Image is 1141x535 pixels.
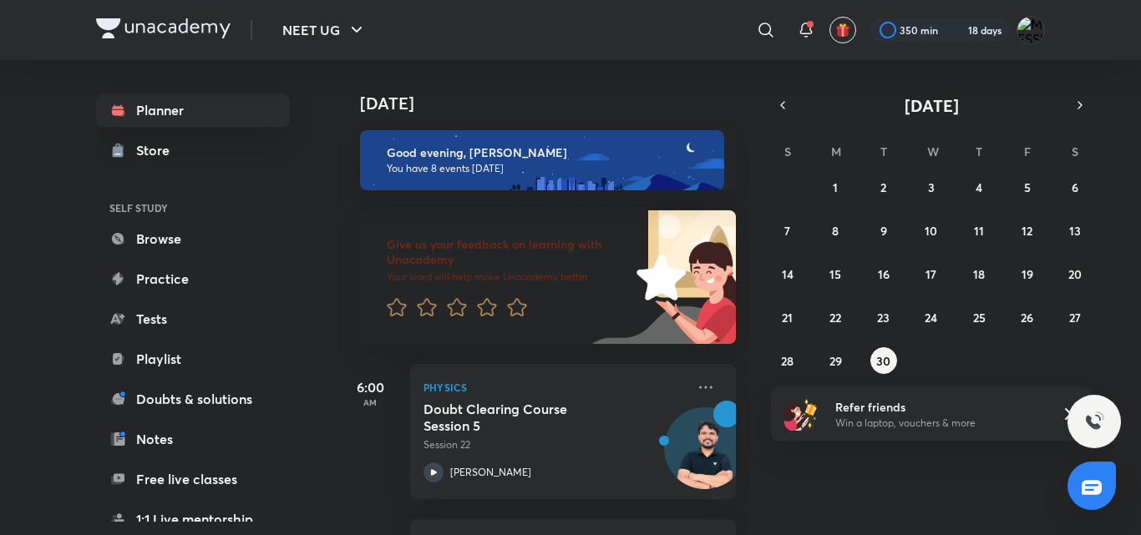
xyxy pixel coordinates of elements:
[877,310,890,326] abbr: September 23, 2025
[880,179,886,195] abbr: September 2, 2025
[1022,266,1033,282] abbr: September 19, 2025
[136,140,180,160] div: Store
[1069,223,1081,239] abbr: September 13, 2025
[1024,179,1031,195] abbr: September 5, 2025
[774,304,801,331] button: September 21, 2025
[665,416,745,497] img: Avatar
[829,310,841,326] abbr: September 22, 2025
[1014,217,1041,244] button: September 12, 2025
[774,217,801,244] button: September 7, 2025
[976,144,982,159] abbr: Thursday
[360,130,724,190] img: evening
[870,260,897,287] button: September 16, 2025
[1062,217,1088,244] button: September 13, 2025
[973,310,986,326] abbr: September 25, 2025
[925,223,937,239] abbr: September 10, 2025
[833,179,838,195] abbr: September 1, 2025
[925,310,937,326] abbr: September 24, 2025
[782,266,794,282] abbr: September 14, 2025
[976,179,982,195] abbr: September 4, 2025
[1062,174,1088,200] button: September 6, 2025
[794,93,1068,117] button: [DATE]
[1014,304,1041,331] button: September 26, 2025
[782,310,793,326] abbr: September 21, 2025
[423,437,686,452] p: Session 22
[450,465,531,480] p: [PERSON_NAME]
[96,194,290,222] h6: SELF STUDY
[974,223,984,239] abbr: September 11, 2025
[337,397,403,407] p: AM
[829,353,842,369] abbr: September 29, 2025
[832,223,839,239] abbr: September 8, 2025
[781,353,794,369] abbr: September 28, 2025
[918,174,945,200] button: September 3, 2025
[96,462,290,496] a: Free live classes
[337,377,403,397] h5: 6:00
[1024,144,1031,159] abbr: Friday
[1069,310,1081,326] abbr: September 27, 2025
[423,401,631,434] h5: Doubt Clearing Course Session 5
[835,416,1041,431] p: Win a laptop, vouchers & more
[948,22,965,38] img: streak
[822,304,849,331] button: September 22, 2025
[1021,310,1033,326] abbr: September 26, 2025
[822,174,849,200] button: September 1, 2025
[925,266,936,282] abbr: September 17, 2025
[96,422,290,456] a: Notes
[870,304,897,331] button: September 23, 2025
[1014,260,1041,287] button: September 19, 2025
[870,174,897,200] button: September 2, 2025
[905,94,959,117] span: [DATE]
[918,217,945,244] button: September 10, 2025
[784,144,791,159] abbr: Sunday
[966,217,992,244] button: September 11, 2025
[1062,260,1088,287] button: September 20, 2025
[387,270,631,284] p: Your word will help make Unacademy better
[1062,304,1088,331] button: September 27, 2025
[918,260,945,287] button: September 17, 2025
[966,304,992,331] button: September 25, 2025
[96,222,290,255] a: Browse
[1068,266,1082,282] abbr: September 20, 2025
[774,260,801,287] button: September 14, 2025
[966,174,992,200] button: September 4, 2025
[880,223,887,239] abbr: September 9, 2025
[96,302,290,336] a: Tests
[831,144,841,159] abbr: Monday
[272,13,377,47] button: NEET UG
[387,162,709,175] p: You have 8 events [DATE]
[1014,174,1041,200] button: September 5, 2025
[1072,179,1078,195] abbr: September 6, 2025
[96,134,290,167] a: Store
[423,377,686,397] p: Physics
[1022,223,1032,239] abbr: September 12, 2025
[966,260,992,287] button: September 18, 2025
[774,347,801,374] button: September 28, 2025
[96,262,290,295] a: Practice
[973,266,985,282] abbr: September 18, 2025
[928,179,935,195] abbr: September 3, 2025
[784,223,790,239] abbr: September 7, 2025
[1017,16,1045,44] img: MESSI
[822,260,849,287] button: September 15, 2025
[829,266,841,282] abbr: September 15, 2025
[876,353,890,369] abbr: September 30, 2025
[880,144,887,159] abbr: Tuesday
[1072,144,1078,159] abbr: Saturday
[878,266,890,282] abbr: September 16, 2025
[1084,411,1104,432] img: ttu
[822,217,849,244] button: September 8, 2025
[96,18,231,38] img: Company Logo
[835,398,1041,416] h6: Refer friends
[835,23,850,38] img: avatar
[96,18,231,43] a: Company Logo
[580,210,736,344] img: feedback_image
[870,217,897,244] button: September 9, 2025
[829,17,856,43] button: avatar
[870,347,897,374] button: September 30, 2025
[96,93,290,127] a: Planner
[918,304,945,331] button: September 24, 2025
[96,382,290,416] a: Doubts & solutions
[360,93,753,114] h4: [DATE]
[387,145,709,160] h6: Good evening, [PERSON_NAME]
